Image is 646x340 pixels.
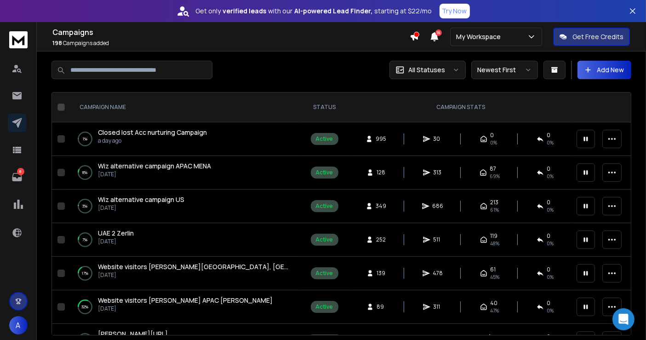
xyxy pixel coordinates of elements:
[98,296,273,305] span: Website visitors [PERSON_NAME] APAC [PERSON_NAME]
[98,128,207,137] a: Closed lost Acc nurturing Campaign
[547,165,550,173] span: 0
[223,6,267,16] strong: verified leads
[440,4,470,18] button: Try Now
[98,137,207,144] p: a day ago
[490,232,497,240] span: 119
[432,202,443,210] span: 686
[98,161,211,170] span: Wiz alternative campaign APAC MENA
[83,168,88,177] p: 8 %
[83,202,88,211] p: 3 %
[376,202,386,210] span: 349
[98,229,134,237] span: UAE 2 Zerlin
[433,236,442,243] span: 511
[83,235,88,244] p: 7 %
[298,92,350,122] th: STATUS
[295,6,373,16] strong: AI-powered Lead Finder,
[572,32,623,41] p: Get Free Credits
[547,307,554,314] span: 0 %
[433,270,443,277] span: 478
[69,92,298,122] th: CAMPAIGN NAME
[9,316,28,334] button: A
[98,262,289,271] a: Website visitors [PERSON_NAME][GEOGRAPHIC_DATA], [GEOGRAPHIC_DATA], [GEOGRAPHIC_DATA]
[316,202,333,210] div: Active
[98,195,184,204] a: Wiz alternative campaign US
[17,168,24,175] p: 8
[547,232,550,240] span: 0
[547,132,550,139] span: 0
[490,206,499,213] span: 61 %
[490,273,499,281] span: 45 %
[196,6,432,16] p: Get only with our starting at $22/mo
[98,238,134,245] p: [DATE]
[490,300,497,307] span: 40
[577,61,631,79] button: Add New
[377,270,386,277] span: 139
[98,271,289,279] p: [DATE]
[69,122,298,156] td: 1%Closed lost Acc nurturing Campaigna day ago
[547,300,550,307] span: 0
[316,270,333,277] div: Active
[98,329,168,339] a: [PERSON_NAME][URL]
[98,229,134,238] a: UAE 2 Zerlin
[69,156,298,190] td: 8%Wiz alternative campaign APAC MENA[DATE]
[490,307,499,314] span: 47 %
[316,236,333,243] div: Active
[316,169,333,176] div: Active
[612,308,635,330] div: Open Intercom Messenger
[547,199,550,206] span: 0
[435,29,442,36] span: 16
[98,204,184,212] p: [DATE]
[471,61,538,79] button: Newest First
[433,169,442,176] span: 313
[377,303,386,311] span: 89
[52,27,410,38] h1: Campaigns
[408,65,445,75] p: All Statuses
[82,302,89,311] p: 32 %
[433,135,442,143] span: 30
[547,273,554,281] span: 0 %
[490,165,496,173] span: 87
[547,266,550,273] span: 0
[98,171,211,178] p: [DATE]
[8,168,26,186] a: 8
[82,269,88,278] p: 17 %
[547,206,554,213] span: 0 %
[547,173,554,180] span: 0 %
[433,303,442,311] span: 311
[52,39,62,47] span: 198
[490,199,498,206] span: 213
[547,240,554,247] span: 0 %
[547,139,554,146] span: 0 %
[69,190,298,223] td: 3%Wiz alternative campaign US[DATE]
[490,173,500,180] span: 69 %
[490,132,494,139] span: 0
[98,305,273,312] p: [DATE]
[316,135,333,143] div: Active
[377,169,386,176] span: 128
[98,262,413,271] span: Website visitors [PERSON_NAME][GEOGRAPHIC_DATA], [GEOGRAPHIC_DATA], [GEOGRAPHIC_DATA]
[350,92,571,122] th: CAMPAIGN STATS
[490,139,497,146] span: 0%
[9,31,28,48] img: logo
[490,240,499,247] span: 48 %
[456,32,504,41] p: My Workspace
[490,266,496,273] span: 61
[442,6,467,16] p: Try Now
[98,161,211,171] a: Wiz alternative campaign APAC MENA
[376,135,386,143] span: 995
[69,223,298,257] td: 7%UAE 2 Zerlin[DATE]
[316,303,333,311] div: Active
[376,236,386,243] span: 252
[83,134,87,144] p: 1 %
[553,28,630,46] button: Get Free Credits
[69,290,298,324] td: 32%Website visitors [PERSON_NAME] APAC [PERSON_NAME][DATE]
[52,40,410,47] p: Campaigns added
[98,296,273,305] a: Website visitors [PERSON_NAME] APAC [PERSON_NAME]
[69,257,298,290] td: 17%Website visitors [PERSON_NAME][GEOGRAPHIC_DATA], [GEOGRAPHIC_DATA], [GEOGRAPHIC_DATA][DATE]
